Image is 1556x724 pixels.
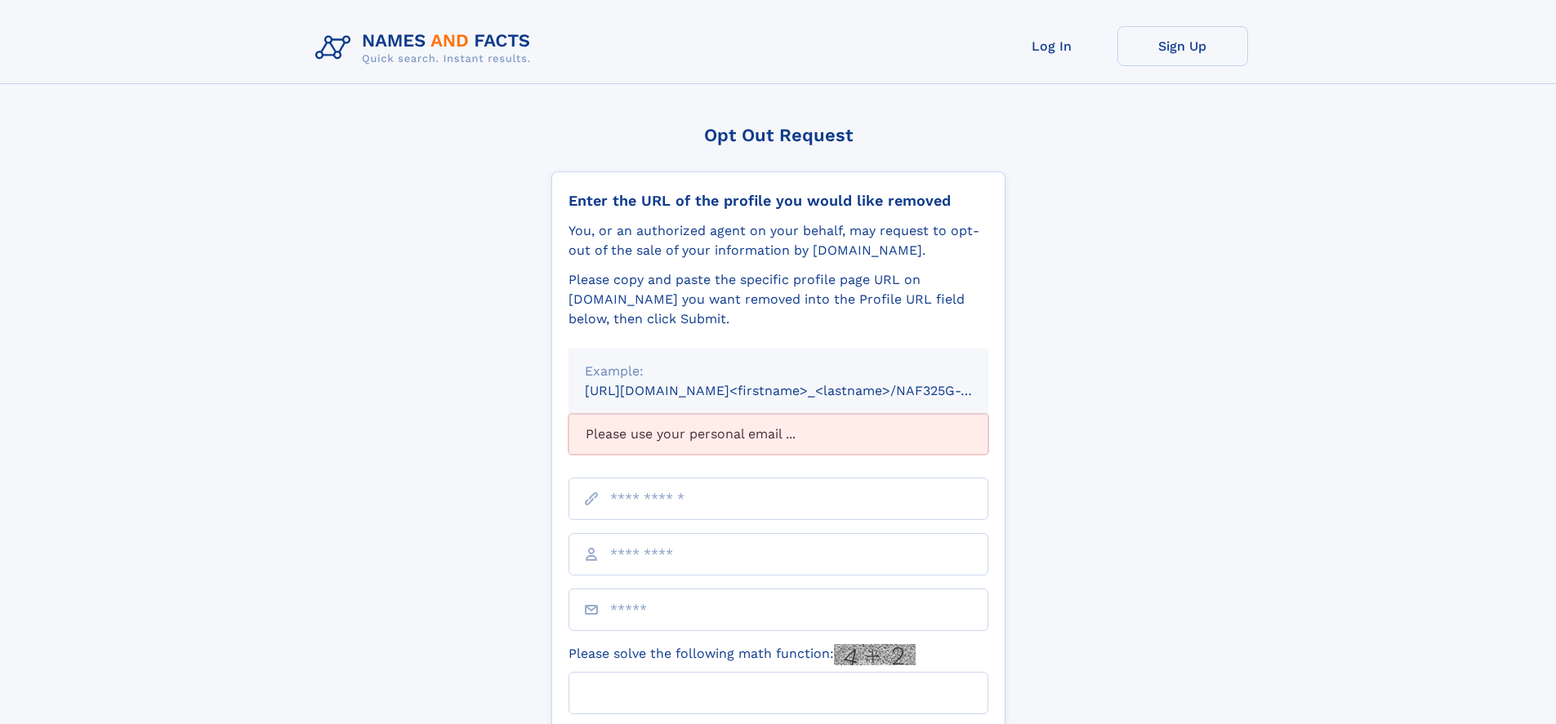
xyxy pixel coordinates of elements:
div: Example: [585,362,972,381]
a: Log In [987,26,1117,66]
img: Logo Names and Facts [309,26,544,70]
div: Please copy and paste the specific profile page URL on [DOMAIN_NAME] you want removed into the Pr... [568,270,988,329]
a: Sign Up [1117,26,1248,66]
div: You, or an authorized agent on your behalf, may request to opt-out of the sale of your informatio... [568,221,988,260]
div: Enter the URL of the profile you would like removed [568,192,988,210]
small: [URL][DOMAIN_NAME]<firstname>_<lastname>/NAF325G-xxxxxxxx [585,383,1019,398]
div: Please use your personal email ... [568,414,988,455]
div: Opt Out Request [551,125,1005,145]
label: Please solve the following math function: [568,644,916,665]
